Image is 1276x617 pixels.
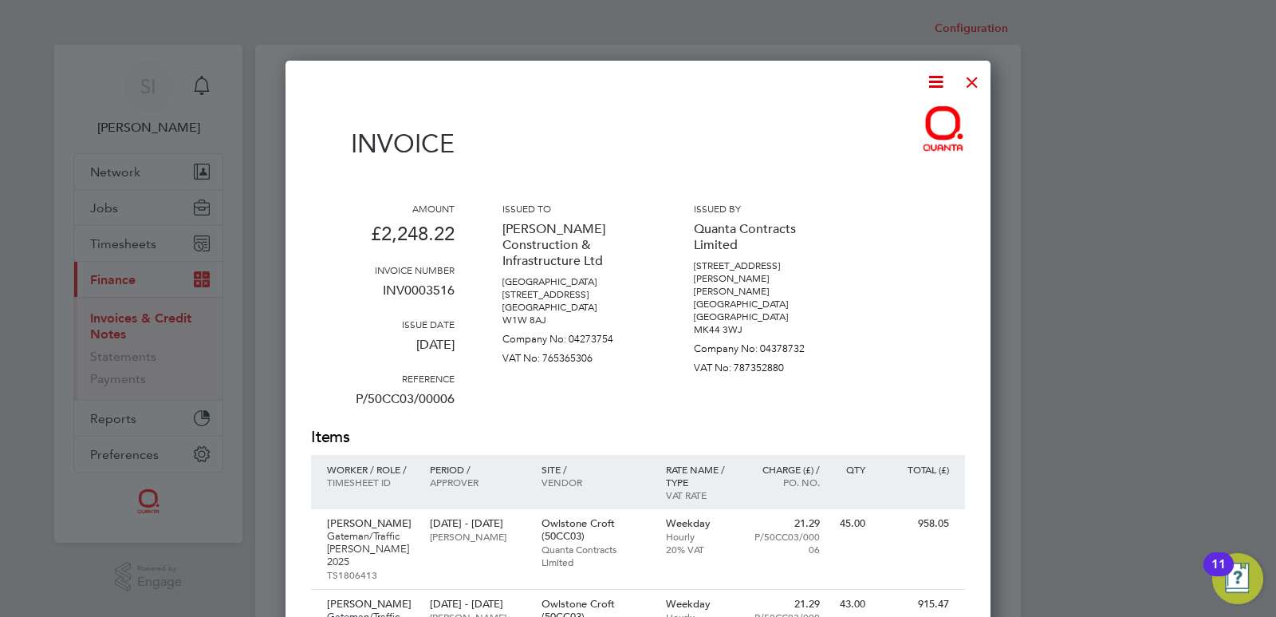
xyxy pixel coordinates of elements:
[881,598,949,611] p: 915.47
[694,259,837,298] p: [STREET_ADDRESS][PERSON_NAME][PERSON_NAME]
[542,463,650,476] p: Site /
[502,301,646,314] p: [GEOGRAPHIC_DATA]
[750,530,820,556] p: P/50CC03/00006
[750,517,820,530] p: 21.29
[430,517,525,530] p: [DATE] - [DATE]
[311,330,455,372] p: [DATE]
[502,326,646,346] p: Company No: 04273754
[694,355,837,374] p: VAT No: 787352880
[666,517,735,530] p: Weekday
[430,463,525,476] p: Period /
[694,298,837,310] p: [GEOGRAPHIC_DATA]
[311,202,455,215] h3: Amount
[502,215,646,275] p: [PERSON_NAME] Construction & Infrastructure Ltd
[311,215,455,263] p: £2,248.22
[327,530,414,568] p: Gateman/Traffic [PERSON_NAME] 2025
[750,598,820,611] p: 21.29
[1211,564,1226,585] div: 11
[327,476,414,488] p: Timesheet ID
[311,372,455,385] h3: Reference
[430,476,525,488] p: Approver
[311,318,455,330] h3: Issue date
[694,310,837,323] p: [GEOGRAPHIC_DATA]
[430,598,525,611] p: [DATE] - [DATE]
[1212,553,1263,604] button: Open Resource Center, 11 new notifications
[666,488,735,501] p: VAT rate
[311,385,455,426] p: P/50CC03/00006
[502,275,646,288] p: [GEOGRAPHIC_DATA]
[502,314,646,326] p: W1W 8AJ
[311,263,455,276] h3: Invoice number
[311,129,455,159] h1: Invoice
[836,517,865,530] p: 45.00
[694,336,837,355] p: Company No: 04378732
[881,517,949,530] p: 958.05
[542,543,650,568] p: Quanta Contracts Limited
[327,598,414,611] p: [PERSON_NAME]
[542,517,650,543] p: Owlstone Croft (50CC03)
[311,426,965,449] h2: Items
[750,476,820,488] p: Po. No.
[502,288,646,301] p: [STREET_ADDRESS]
[694,323,837,336] p: MK44 3WJ
[836,463,865,476] p: QTY
[836,598,865,611] p: 43.00
[327,517,414,530] p: [PERSON_NAME]
[327,463,414,476] p: Worker / Role /
[430,530,525,543] p: [PERSON_NAME]
[666,530,735,543] p: Hourly
[666,463,735,488] p: Rate name / type
[542,476,650,488] p: Vendor
[502,202,646,215] h3: Issued to
[694,215,837,259] p: Quanta Contracts Limited
[311,276,455,318] p: INV0003516
[921,105,965,152] img: quantacontracts-logo-remittance.png
[502,346,646,365] p: VAT No: 765365306
[694,202,837,215] h3: Issued by
[327,568,414,581] p: TS1806413
[666,543,735,556] p: 20% VAT
[750,463,820,476] p: Charge (£) /
[666,598,735,611] p: Weekday
[881,463,949,476] p: Total (£)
